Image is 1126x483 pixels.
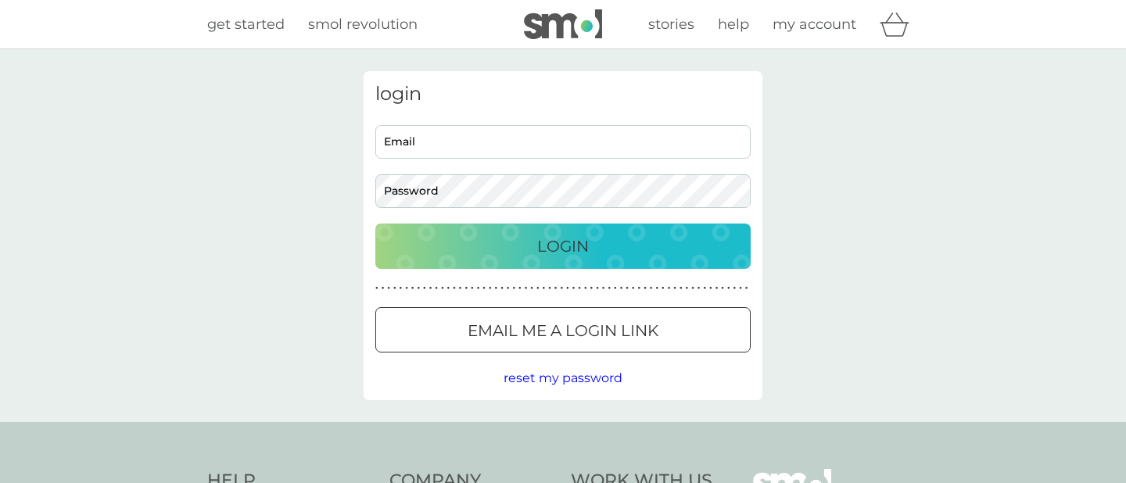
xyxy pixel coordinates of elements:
div: basket [880,9,919,40]
p: ● [715,284,719,292]
p: ● [697,284,701,292]
a: my account [773,13,856,36]
button: Email me a login link [375,307,751,352]
span: stories [648,16,694,33]
p: ● [572,284,576,292]
p: ● [632,284,635,292]
span: reset my password [504,370,622,385]
p: ● [721,284,724,292]
p: ● [441,284,444,292]
span: my account [773,16,856,33]
p: ● [703,284,706,292]
img: smol [524,9,602,39]
p: ● [400,284,403,292]
p: ● [536,284,540,292]
p: ● [543,284,546,292]
p: ● [405,284,408,292]
p: ● [507,284,510,292]
p: ● [662,284,665,292]
p: ● [387,284,390,292]
p: ● [680,284,683,292]
p: ● [435,284,438,292]
p: ● [512,284,515,292]
p: ● [590,284,593,292]
p: ● [423,284,426,292]
span: smol revolution [308,16,418,33]
p: ● [614,284,617,292]
p: ● [382,284,385,292]
p: ● [482,284,486,292]
p: ● [375,284,378,292]
p: ● [447,284,450,292]
p: ● [668,284,671,292]
p: ● [655,284,658,292]
p: ● [393,284,396,292]
button: reset my password [504,368,622,388]
p: ● [518,284,522,292]
p: Email me a login link [468,318,658,343]
p: ● [560,284,563,292]
p: ● [417,284,420,292]
p: ● [638,284,641,292]
p: ● [548,284,551,292]
p: ● [566,284,569,292]
p: Login [537,234,589,259]
p: ● [745,284,748,292]
button: Login [375,224,751,269]
p: ● [626,284,629,292]
p: ● [608,284,611,292]
p: ● [739,284,742,292]
p: ● [733,284,737,292]
p: ● [596,284,599,292]
p: ● [578,284,581,292]
span: help [718,16,749,33]
span: get started [207,16,285,33]
p: ● [650,284,653,292]
p: ● [411,284,414,292]
p: ● [644,284,647,292]
p: ● [686,284,689,292]
p: ● [620,284,623,292]
p: ● [429,284,432,292]
h3: login [375,83,751,106]
p: ● [673,284,676,292]
p: ● [530,284,533,292]
p: ● [709,284,712,292]
p: ● [459,284,462,292]
p: ● [500,284,504,292]
p: ● [525,284,528,292]
p: ● [495,284,498,292]
a: get started [207,13,285,36]
a: smol revolution [308,13,418,36]
p: ● [464,284,468,292]
p: ● [691,284,694,292]
a: stories [648,13,694,36]
p: ● [584,284,587,292]
p: ● [489,284,492,292]
p: ● [727,284,730,292]
p: ● [602,284,605,292]
a: help [718,13,749,36]
p: ● [471,284,474,292]
p: ● [554,284,558,292]
p: ● [477,284,480,292]
p: ● [453,284,456,292]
